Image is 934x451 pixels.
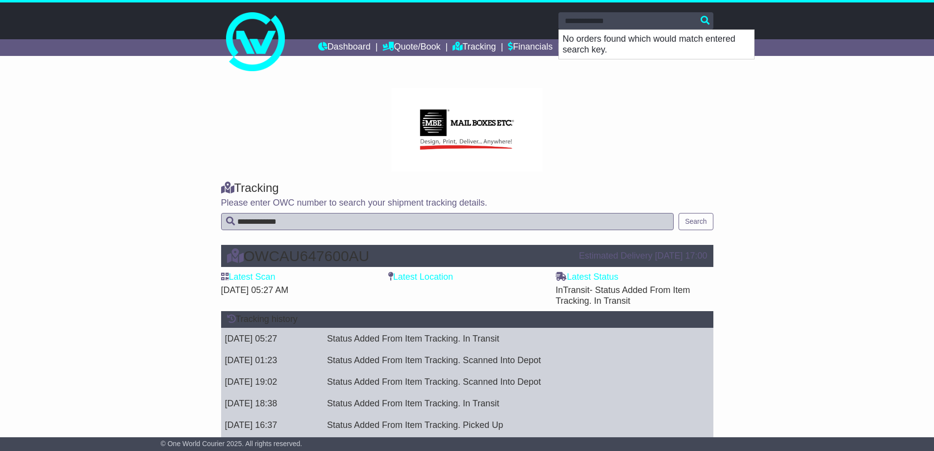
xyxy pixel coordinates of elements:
label: Latest Scan [221,272,276,283]
td: Status Added From Item Tracking. Scanned Into Depot [323,349,700,371]
a: Quote/Book [382,39,440,56]
td: Status Added From Item Tracking. In Transit [323,328,700,349]
td: [DATE] 05:27 [221,328,323,349]
div: Tracking [221,181,713,195]
td: [DATE] 18:38 [221,393,323,414]
td: [DATE] 01:23 [221,349,323,371]
td: Status Added From Item Tracking. In Transit [323,393,700,414]
label: Latest Status [555,272,618,283]
p: No orders found which would match entered search key. [559,30,754,59]
td: Status Added From Item Tracking. Scanned Into Depot [323,371,700,393]
button: Search [679,213,713,230]
a: Financials [508,39,553,56]
span: - Status Added From Item Tracking. In Transit [555,285,690,306]
div: Tracking history [221,311,713,328]
img: GetCustomerLogo [391,88,543,171]
td: [DATE] 16:37 [221,414,323,436]
span: [DATE] 05:27 AM [221,285,289,295]
p: Please enter OWC number to search your shipment tracking details. [221,198,713,209]
div: OWCAU647600AU [222,248,574,264]
td: Status Added From Item Tracking. Picked Up [323,414,700,436]
a: Tracking [453,39,496,56]
label: Latest Location [388,272,453,283]
span: © One World Courier 2025. All rights reserved. [161,440,303,448]
td: [DATE] 19:02 [221,371,323,393]
div: Estimated Delivery [DATE] 17:00 [579,251,707,262]
a: Dashboard [318,39,371,56]
span: InTransit [555,285,690,306]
